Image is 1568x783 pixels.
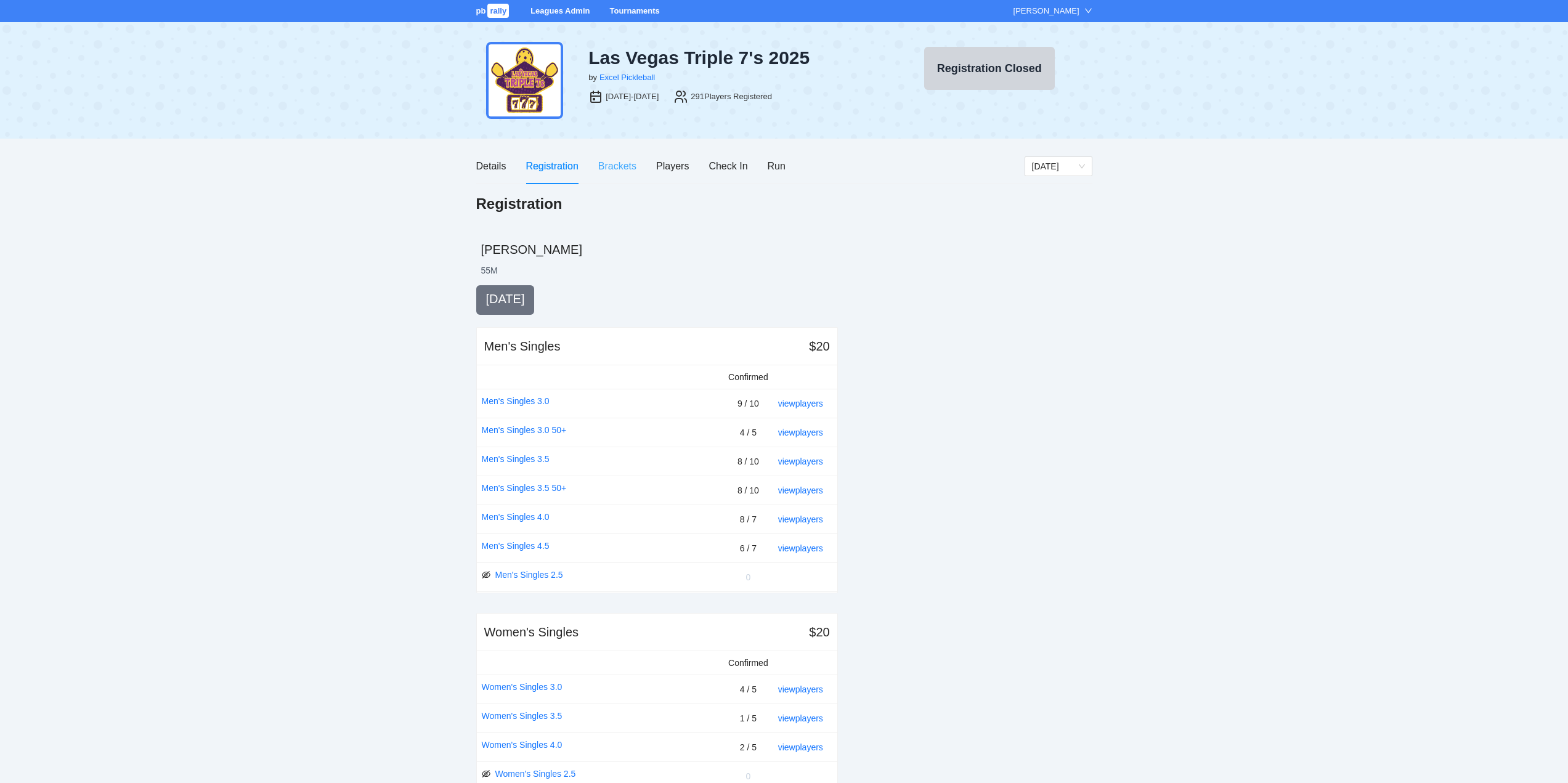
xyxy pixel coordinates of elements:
[723,476,773,505] td: 8 / 10
[778,514,823,524] a: view players
[486,292,525,306] span: [DATE]
[778,543,823,553] a: view players
[482,394,550,408] a: Men's Singles 3.0
[723,675,773,704] td: 4 / 5
[476,194,563,214] h1: Registration
[778,742,823,752] a: view players
[482,570,490,579] span: eye-invisible
[476,158,506,174] div: Details
[778,713,823,723] a: view players
[723,365,773,389] td: Confirmed
[924,47,1055,90] button: Registration Closed
[778,399,823,408] a: view players
[482,738,563,752] a: Women's Singles 4.0
[482,481,567,495] a: Men's Singles 3.5 50+
[723,651,773,675] td: Confirmed
[778,684,823,694] a: view players
[482,423,567,437] a: Men's Singles 3.0 50+
[482,539,550,553] a: Men's Singles 4.5
[709,158,747,174] div: Check In
[482,709,563,723] a: Women's Singles 3.5
[482,510,550,524] a: Men's Singles 4.0
[1084,7,1092,15] span: down
[745,771,750,781] span: 0
[723,447,773,476] td: 8 / 10
[482,680,563,694] a: Women's Singles 3.0
[723,732,773,761] td: 2 / 5
[476,6,486,15] span: pb
[588,47,877,69] div: Las Vegas Triple 7's 2025
[609,6,659,15] a: Tournaments
[481,264,498,277] li: 55 M
[778,428,823,437] a: view players
[778,456,823,466] a: view players
[745,572,750,582] span: 0
[809,623,829,641] div: $20
[1014,5,1079,17] div: [PERSON_NAME]
[484,623,579,641] div: Women's Singles
[476,6,511,15] a: pbrally
[526,158,578,174] div: Registration
[486,42,563,119] img: tiple-sevens-24.png
[495,767,576,781] a: Women's Singles 2.5
[598,158,636,174] div: Brackets
[487,4,509,18] span: rally
[484,338,561,355] div: Men's Singles
[809,338,829,355] div: $20
[606,91,659,103] div: [DATE]-[DATE]
[723,704,773,732] td: 1 / 5
[723,389,773,418] td: 9 / 10
[691,91,772,103] div: 291 Players Registered
[588,71,597,84] div: by
[1032,157,1085,176] span: Friday
[599,73,655,82] a: Excel Pickleball
[482,452,550,466] a: Men's Singles 3.5
[723,505,773,533] td: 8 / 7
[530,6,590,15] a: Leagues Admin
[495,568,563,582] a: Men's Singles 2.5
[482,769,490,778] span: eye-invisible
[723,533,773,562] td: 6 / 7
[656,158,689,174] div: Players
[481,241,1092,258] h2: [PERSON_NAME]
[723,418,773,447] td: 4 / 5
[768,158,786,174] div: Run
[778,485,823,495] a: view players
